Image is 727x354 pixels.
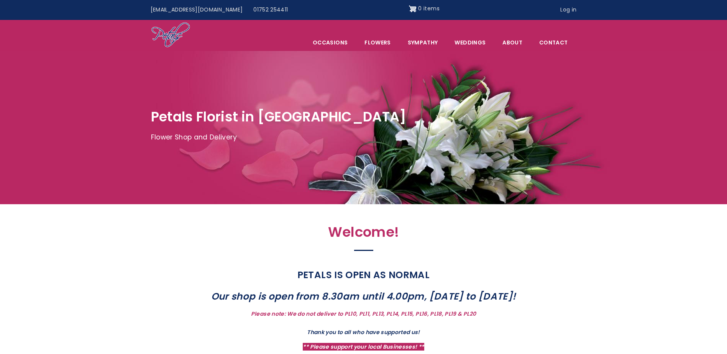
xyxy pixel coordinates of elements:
[307,328,420,336] strong: Thank you to all who have supported us!
[418,5,439,12] span: 0 items
[151,132,576,143] p: Flower Shop and Delivery
[400,34,446,51] a: Sympathy
[211,290,516,303] strong: Our shop is open from 8.30am until 4.00pm, [DATE] to [DATE]!
[356,34,399,51] a: Flowers
[409,3,417,15] img: Shopping cart
[151,107,407,126] span: Petals Florist in [GEOGRAPHIC_DATA]
[151,22,190,49] img: Home
[297,268,430,282] strong: PETALS IS OPEN AS NORMAL
[531,34,576,51] a: Contact
[409,3,440,15] a: Shopping cart 0 items
[555,3,582,17] a: Log in
[446,34,494,51] span: Weddings
[197,224,530,244] h2: Welcome!
[494,34,530,51] a: About
[248,3,293,17] a: 01752 254411
[305,34,356,51] span: Occasions
[251,310,476,318] strong: Please note: We do not deliver to PL10, PL11, PL13, PL14, PL15, PL16, PL18, PL19 & PL20
[145,3,248,17] a: [EMAIL_ADDRESS][DOMAIN_NAME]
[303,343,424,351] strong: ** Please support your local Businesses! **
